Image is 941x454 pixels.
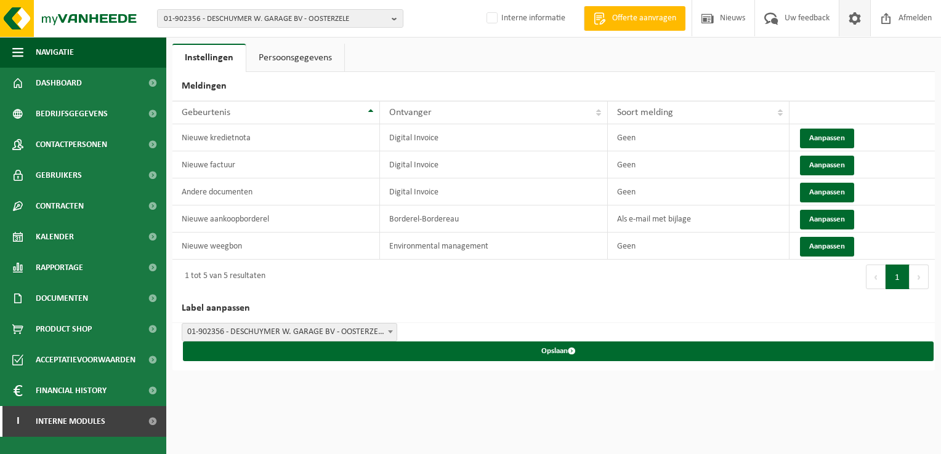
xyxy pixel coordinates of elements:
span: I [12,406,23,437]
span: Gebeurtenis [182,108,230,117]
td: Nieuwe factuur [172,151,380,178]
a: Offerte aanvragen [584,6,685,31]
label: Interne informatie [484,9,565,28]
button: Aanpassen [800,237,854,257]
button: Aanpassen [800,129,854,148]
span: Dashboard [36,68,82,98]
a: Instellingen [172,44,246,72]
td: Nieuwe weegbon [172,233,380,260]
button: 01-902356 - DESCHUYMER W. GARAGE BV - OOSTERZELE [157,9,403,28]
span: Offerte aanvragen [609,12,679,25]
span: Interne modules [36,406,105,437]
span: Soort melding [617,108,673,117]
a: Persoonsgegevens [246,44,344,72]
button: Aanpassen [800,156,854,175]
button: Aanpassen [800,183,854,202]
span: Bedrijfsgegevens [36,98,108,129]
span: 01-902356 - DESCHUYMER W. GARAGE BV - OOSTERZELE [182,324,397,341]
span: Financial History [36,375,107,406]
span: 01-902356 - DESCHUYMER W. GARAGE BV - OOSTERZELE [164,10,387,28]
span: Navigatie [36,37,74,68]
div: 1 tot 5 van 5 resultaten [179,266,265,288]
td: Als e-mail met bijlage [608,205,789,233]
h2: Label aanpassen [172,294,935,323]
button: Opslaan [183,341,934,361]
td: Environmental management [380,233,608,260]
td: Geen [608,124,789,151]
td: Andere documenten [172,178,380,205]
button: Aanpassen [800,210,854,229]
button: Previous [866,265,886,289]
span: Ontvanger [389,108,432,117]
span: Contactpersonen [36,129,107,160]
td: Digital Invoice [380,178,608,205]
span: Product Shop [36,314,92,344]
span: Documenten [36,283,88,314]
span: Contracten [36,191,84,221]
td: Geen [608,151,789,178]
span: Rapportage [36,252,83,283]
button: Next [910,265,929,289]
span: Kalender [36,221,74,252]
td: Geen [608,233,789,260]
h2: Meldingen [172,72,935,101]
td: Geen [608,178,789,205]
td: Digital Invoice [380,151,608,178]
span: Acceptatievoorwaarden [36,344,135,375]
td: Nieuwe aankoopborderel [172,205,380,233]
span: Gebruikers [36,160,82,191]
td: Digital Invoice [380,124,608,151]
td: Borderel-Bordereau [380,205,608,233]
td: Nieuwe kredietnota [172,124,380,151]
span: 01-902356 - DESCHUYMER W. GARAGE BV - OOSTERZELE [182,323,397,341]
button: 1 [886,265,910,289]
